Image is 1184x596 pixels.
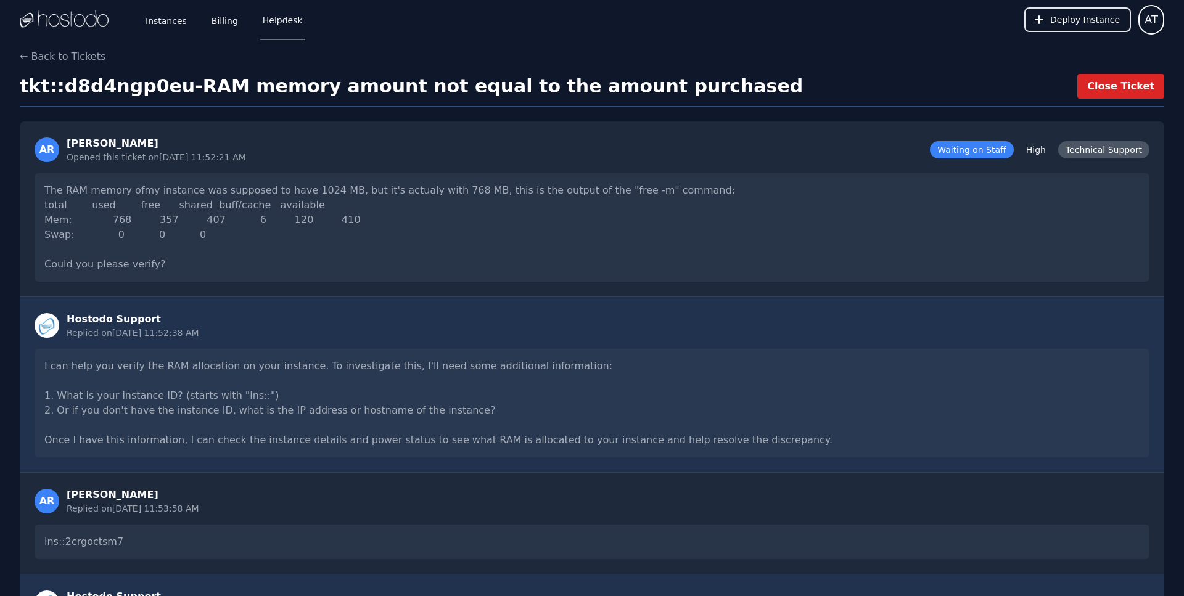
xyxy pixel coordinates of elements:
[1145,11,1158,28] span: AT
[67,136,246,151] div: [PERSON_NAME]
[20,10,109,29] img: Logo
[20,75,803,97] h1: tkt::d8d4ngp0eu - RAM memory amount not equal to the amount purchased
[930,141,1014,158] span: Waiting on Staff
[1024,7,1131,32] button: Deploy Instance
[35,489,59,513] div: AR
[35,137,59,162] div: AR
[1050,14,1120,26] span: Deploy Instance
[35,349,1149,457] div: I can help you verify the RAM allocation on your instance. To investigate this, I'll need some ad...
[67,488,199,502] div: [PERSON_NAME]
[35,525,1149,559] div: ins::2crgoctsm7
[20,49,105,64] button: ← Back to Tickets
[67,312,199,327] div: Hostodo Support
[67,327,199,339] div: Replied on [DATE] 11:52:38 AM
[67,502,199,515] div: Replied on [DATE] 11:53:58 AM
[1077,74,1164,99] button: Close Ticket
[1019,141,1053,158] span: High
[67,151,246,163] div: Opened this ticket on [DATE] 11:52:21 AM
[35,173,1149,282] div: The RAM memory ofmy instance was supposed to have 1024 MB, but it's actualy with 768 MB, this is ...
[1058,141,1149,158] span: Technical Support
[1138,5,1164,35] button: User menu
[35,313,59,338] img: Staff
